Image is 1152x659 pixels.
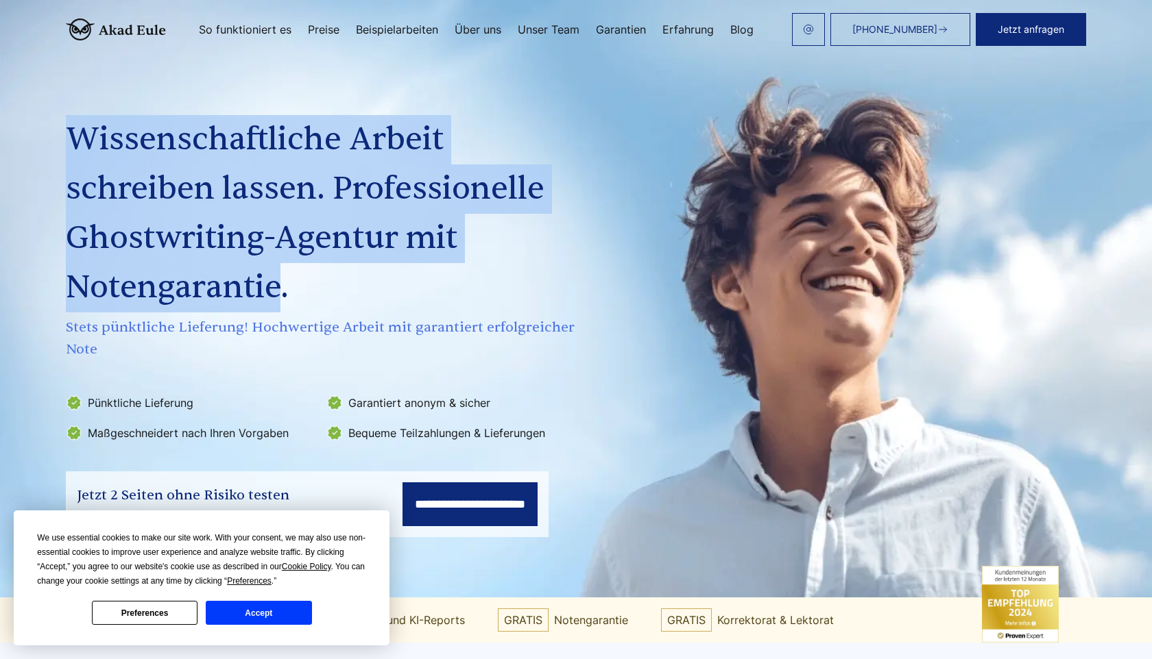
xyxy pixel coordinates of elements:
[77,484,289,506] div: Jetzt 2 Seiten ohne Risiko testen
[326,392,579,414] li: Garantiert anonym & sicher
[455,24,501,35] a: Über uns
[37,531,366,588] div: We use essential cookies to make our site work. With your consent, we may also use non-essential ...
[92,601,197,625] button: Preferences
[66,115,581,312] h1: Wissenschaftliche Arbeit schreiben lassen. Professionelle Ghostwriting-Agentur mit Notengarantie.
[717,609,834,631] span: Korrektorat & Lektorat
[199,24,291,35] a: So funktioniert es
[66,316,581,360] span: Stets pünktliche Lieferung! Hochwertige Arbeit mit garantiert erfolgreicher Note
[227,576,272,586] span: Preferences
[661,608,712,632] span: GRATIS
[976,13,1086,46] button: Jetzt anfragen
[554,609,628,631] span: Notengarantie
[206,601,311,625] button: Accept
[66,18,166,40] img: logo
[77,508,289,524] div: 347 Bestellungen in den vergangenen 7 Tagen
[803,24,814,35] img: email
[326,422,579,444] li: Bequeme Teilzahlungen & Lieferungen
[66,392,318,414] li: Pünktliche Lieferung
[662,24,714,35] a: Erfahrung
[282,562,331,571] span: Cookie Policy
[356,24,438,35] a: Beispielarbeiten
[596,24,646,35] a: Garantien
[337,609,465,631] span: Plagiats- und KI-Reports
[518,24,579,35] a: Unser Team
[14,510,389,645] div: Cookie Consent Prompt
[830,13,970,46] a: [PHONE_NUMBER]
[308,24,339,35] a: Preise
[852,24,937,35] span: [PHONE_NUMBER]
[730,24,754,35] a: Blog
[498,608,549,632] span: GRATIS
[66,422,318,444] li: Maßgeschneidert nach Ihren Vorgaben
